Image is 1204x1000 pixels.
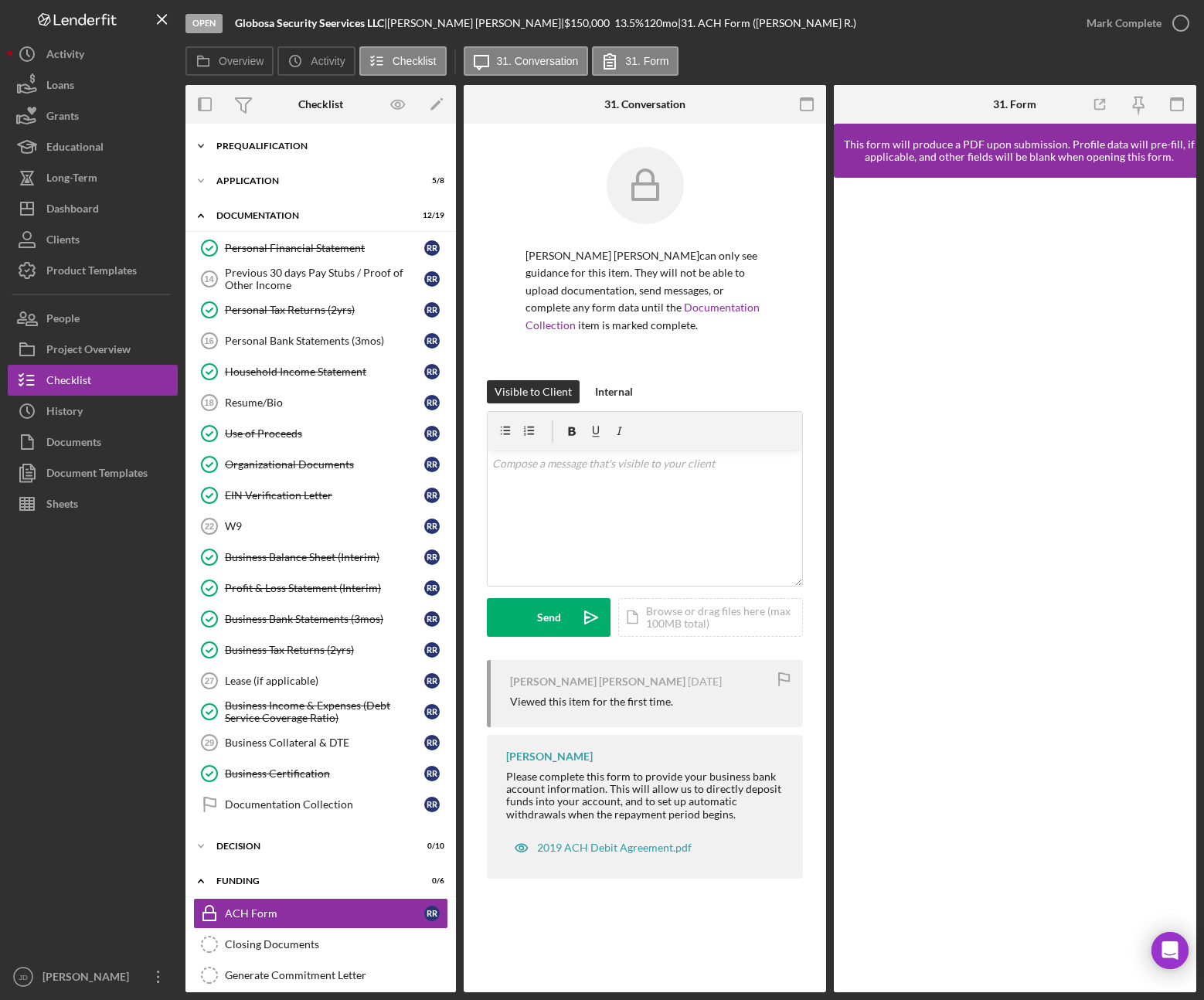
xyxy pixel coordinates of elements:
tspan: 14 [204,274,214,284]
button: Send [487,598,611,637]
a: Business Income & Expenses (Debt Service Coverage Ratio)RR [193,696,448,727]
div: Organizational Documents [225,458,424,471]
div: Decision [216,842,406,851]
div: R R [424,766,440,781]
a: Organizational DocumentsRR [193,449,448,480]
label: 31. Conversation [497,55,579,67]
a: Personal Tax Returns (2yrs)RR [193,294,448,325]
a: Business CertificationRR [193,758,448,789]
button: 31. Form [592,46,679,76]
div: Lease (if applicable) [225,675,424,687]
tspan: 22 [205,522,214,531]
b: Globosa Security Seervices LLC [235,16,384,29]
div: Viewed this item for the first time. [510,696,673,708]
div: R R [424,302,440,318]
div: Documentation Collection [225,798,424,811]
div: 0 / 6 [417,876,444,886]
div: Internal [595,380,633,403]
button: 2019 ACH Debit Agreement.pdf [506,832,699,863]
div: R R [424,333,440,349]
button: Visible to Client [487,380,580,403]
tspan: 29 [205,738,214,747]
div: 31. Form [993,98,1036,111]
div: Checklist [298,98,343,111]
span: $150,000 [564,16,610,29]
button: Checklist [359,46,447,76]
button: Activity [277,46,355,76]
div: Personal Bank Statements (3mos) [225,335,424,347]
div: R R [424,426,440,441]
div: R R [424,240,440,256]
a: Closing Documents [193,929,448,960]
div: Send [537,598,561,637]
a: Use of ProceedsRR [193,418,448,449]
a: Household Income StatementRR [193,356,448,387]
div: Visible to Client [495,380,572,403]
div: Application [216,176,406,185]
div: 31. Conversation [604,98,685,111]
div: Personal Financial Statement [225,242,424,254]
div: R R [424,611,440,627]
div: R R [424,519,440,534]
div: 5 / 8 [417,176,444,185]
div: R R [424,642,440,658]
p: [PERSON_NAME] [PERSON_NAME] can only see guidance for this item. They will not be able to upload ... [525,247,764,334]
div: Household Income Statement [225,366,424,378]
div: 12 / 19 [417,211,444,220]
a: 14Previous 30 days Pay Stubs / Proof of Other IncomeRR [193,264,448,294]
div: 0 / 10 [417,842,444,851]
div: ACH Form [225,907,424,920]
div: Generate Commitment Letter [225,969,447,981]
tspan: 18 [204,398,213,407]
label: Activity [311,55,345,67]
div: Business Certification [225,767,424,780]
div: R R [424,906,440,921]
div: EIN Verification Letter [225,489,424,502]
div: 2019 ACH Debit Agreement.pdf [537,842,692,854]
div: Personal Tax Returns (2yrs) [225,304,424,316]
a: Business Balance Sheet (Interim)RR [193,542,448,573]
a: 22W9RR [193,511,448,542]
div: [PERSON_NAME] [PERSON_NAME] | [387,17,564,29]
iframe: Lenderfit form [849,193,1182,977]
div: | [235,17,387,29]
a: Documentation Collection [525,301,760,331]
tspan: 16 [204,336,213,345]
div: [PERSON_NAME] [506,750,593,763]
label: Overview [219,55,264,67]
div: Open [185,14,223,33]
button: 31. Conversation [464,46,589,76]
div: R R [424,271,440,287]
div: Business Income & Expenses (Debt Service Coverage Ratio) [225,699,424,724]
div: | 31. ACH Form ([PERSON_NAME] R.) [678,17,856,29]
div: R R [424,488,440,503]
button: Internal [587,380,641,403]
div: Profit & Loss Statement (Interim) [225,582,424,594]
div: [PERSON_NAME] [39,961,139,996]
button: Mark Complete [1071,8,1196,39]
